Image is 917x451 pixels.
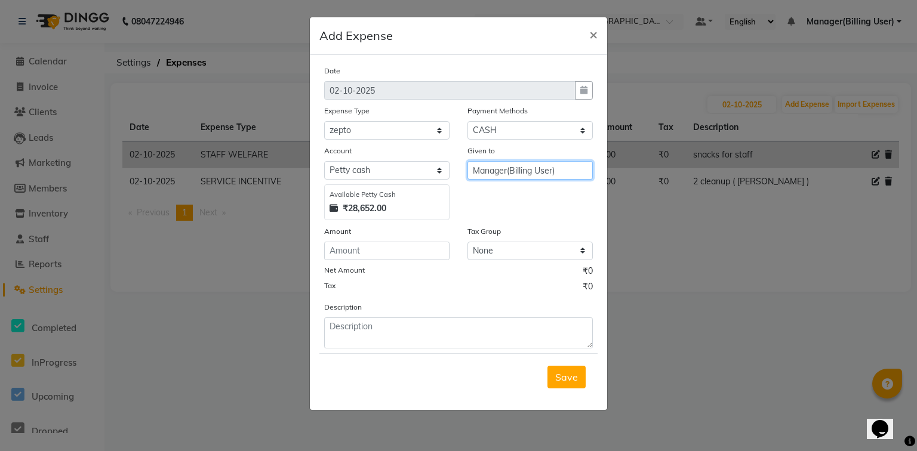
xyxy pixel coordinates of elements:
[467,226,501,237] label: Tax Group
[330,190,444,200] div: Available Petty Cash
[324,146,352,156] label: Account
[467,146,495,156] label: Given to
[467,106,528,116] label: Payment Methods
[867,403,905,439] iframe: chat widget
[583,265,593,280] span: ₹0
[580,17,607,51] button: Close
[467,161,593,180] input: Given to
[324,106,370,116] label: Expense Type
[547,366,586,388] button: Save
[324,226,351,237] label: Amount
[324,265,365,276] label: Net Amount
[589,25,598,43] span: ×
[555,371,578,383] span: Save
[583,280,593,296] span: ₹0
[319,27,393,45] h5: Add Expense
[324,242,450,260] input: Amount
[324,280,336,291] label: Tax
[343,202,386,215] strong: ₹28,652.00
[324,66,340,76] label: Date
[324,302,362,313] label: Description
